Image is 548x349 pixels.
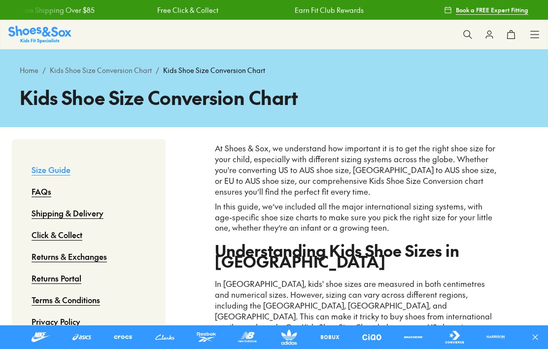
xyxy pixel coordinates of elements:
[50,65,152,75] a: Kids Shoe Size Conversion Chart
[32,202,103,224] a: Shipping & Delivery
[20,5,95,15] a: Free Shipping Over $85
[32,245,107,267] a: Returns & Exchanges
[32,289,100,311] a: Terms & Conditions
[8,26,71,43] img: SNS_Logo_Responsive.svg
[20,65,38,75] a: Home
[444,1,528,19] a: Book a FREE Expert Fitting
[215,143,499,197] p: At Shoes & Sox, we understand how important it is to get the right shoe size for your child, espe...
[20,83,528,111] h1: Kids Shoe Size Conversion Chart
[32,267,81,289] a: Returns Portal
[456,5,528,14] span: Book a FREE Expert Fitting
[215,245,499,267] h2: Understanding Kids Shoe Sizes in [GEOGRAPHIC_DATA]
[157,5,218,15] a: Free Click & Collect
[32,159,70,180] a: Size Guide
[8,26,71,43] a: Shoes & Sox
[295,5,364,15] a: Earn Fit Club Rewards
[163,65,265,75] span: Kids Shoe Size Conversion Chart
[32,311,80,332] a: Privacy Policy
[32,180,51,202] a: FAQs
[20,65,528,75] div: / /
[32,224,82,245] a: Click & Collect
[215,201,499,234] p: In this guide, we’ve included all the major international sizing systems, with age-specific shoe ...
